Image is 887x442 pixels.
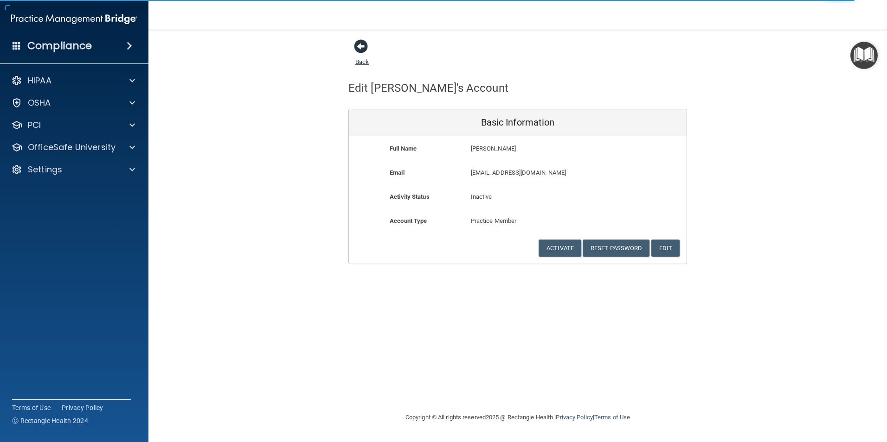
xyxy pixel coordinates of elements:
[651,240,680,257] button: Edit
[348,403,687,432] div: Copyright © All rights reserved 2025 @ Rectangle Health | |
[11,164,135,175] a: Settings
[11,10,137,28] img: PMB logo
[539,240,581,257] button: Activate
[471,167,619,178] p: [EMAIL_ADDRESS][DOMAIN_NAME]
[348,82,508,94] h4: Edit [PERSON_NAME]'s Account
[556,414,592,421] a: Privacy Policy
[62,403,103,412] a: Privacy Policy
[726,376,876,413] iframe: Drift Widget Chat Controller
[11,97,135,108] a: OSHA
[850,42,878,69] button: Open Resource Center
[28,120,41,131] p: PCI
[28,97,51,108] p: OSHA
[27,39,92,52] h4: Compliance
[390,193,430,200] b: Activity Status
[471,215,565,227] p: Practice Member
[390,217,427,224] b: Account Type
[12,403,51,412] a: Terms of Use
[471,191,565,202] p: Inactive
[390,145,417,152] b: Full Name
[28,75,51,86] p: HIPAA
[390,169,405,176] b: Email
[471,143,619,154] p: [PERSON_NAME]
[28,142,116,153] p: OfficeSafe University
[594,414,630,421] a: Terms of Use
[12,416,88,425] span: Ⓒ Rectangle Health 2024
[349,109,687,136] div: Basic Information
[355,47,369,65] a: Back
[583,240,649,257] button: Reset Password
[11,75,135,86] a: HIPAA
[28,164,62,175] p: Settings
[11,142,135,153] a: OfficeSafe University
[11,120,135,131] a: PCI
